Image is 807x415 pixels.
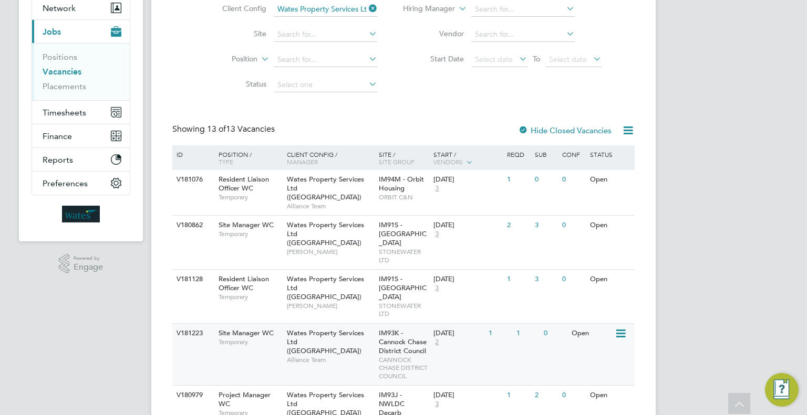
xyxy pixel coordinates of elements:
[43,155,73,165] span: Reports
[43,52,77,62] a: Positions
[569,324,615,343] div: Open
[532,216,560,235] div: 3
[433,400,440,409] span: 3
[431,145,504,172] div: Start /
[560,216,587,235] div: 0
[43,131,72,141] span: Finance
[287,220,364,247] span: Wates Property Services Ltd ([GEOGRAPHIC_DATA])
[433,338,440,347] span: 2
[206,4,266,13] label: Client Config
[587,145,633,163] div: Status
[287,328,364,355] span: Wates Property Services Ltd ([GEOGRAPHIC_DATA])
[287,175,364,201] span: Wates Property Services Ltd ([GEOGRAPHIC_DATA])
[379,356,429,380] span: CANNOCK CHASE DISTRICT COUNCIL
[532,386,560,405] div: 2
[174,170,211,189] div: V181076
[219,157,233,166] span: Type
[206,79,266,89] label: Status
[379,175,424,193] span: IM94M - Orbit Housing
[379,157,415,166] span: Site Group
[549,55,587,64] span: Select date
[32,124,130,147] button: Finance
[403,29,464,38] label: Vendor
[32,148,130,171] button: Reports
[43,27,61,37] span: Jobs
[379,302,429,318] span: STONEWATER LTD
[43,3,76,13] span: Network
[287,157,318,166] span: Manager
[403,54,464,63] label: Start Date
[471,2,575,17] input: Search for...
[433,221,502,230] div: [DATE]
[62,206,100,222] img: wates-logo-retina.png
[32,20,130,43] button: Jobs
[206,29,266,38] label: Site
[433,329,483,338] div: [DATE]
[560,145,587,163] div: Conf
[287,274,364,301] span: Wates Property Services Ltd ([GEOGRAPHIC_DATA])
[284,145,376,171] div: Client Config /
[530,52,543,66] span: To
[59,254,104,274] a: Powered byEngage
[219,293,282,301] span: Temporary
[219,390,271,408] span: Project Manager WC
[43,108,86,118] span: Timesheets
[379,328,427,355] span: IM93K - Cannock Chase District Council
[287,302,374,310] span: [PERSON_NAME]
[43,67,81,77] a: Vacancies
[197,54,257,65] label: Position
[32,43,130,100] div: Jobs
[274,78,377,92] input: Select one
[32,172,130,195] button: Preferences
[518,125,612,135] label: Hide Closed Vacancies
[219,338,282,346] span: Temporary
[32,101,130,124] button: Timesheets
[433,391,502,400] div: [DATE]
[174,216,211,235] div: V180862
[74,254,103,263] span: Powered by
[379,193,429,201] span: ORBIT C&N
[504,145,532,163] div: Reqd
[587,216,633,235] div: Open
[274,27,377,42] input: Search for...
[765,373,799,407] button: Engage Resource Center
[504,216,532,235] div: 2
[532,145,560,163] div: Sub
[287,248,374,256] span: [PERSON_NAME]
[379,220,427,247] span: IM91S - [GEOGRAPHIC_DATA]
[219,193,282,201] span: Temporary
[287,356,374,364] span: Alliance Team
[587,170,633,189] div: Open
[174,270,211,289] div: V181128
[486,324,513,343] div: 1
[560,270,587,289] div: 0
[74,263,103,272] span: Engage
[433,157,463,166] span: Vendors
[172,124,277,135] div: Showing
[395,4,455,14] label: Hiring Manager
[43,178,88,188] span: Preferences
[433,230,440,239] span: 3
[379,274,427,301] span: IM91S - [GEOGRAPHIC_DATA]
[174,324,211,343] div: V181223
[287,202,374,210] span: Alliance Team
[532,270,560,289] div: 3
[471,27,575,42] input: Search for...
[541,324,568,343] div: 0
[219,230,282,238] span: Temporary
[504,386,532,405] div: 1
[379,248,429,264] span: STONEWATER LTD
[219,274,269,292] span: Resident Liaison Officer WC
[174,386,211,405] div: V180979
[219,328,274,337] span: Site Manager WC
[532,170,560,189] div: 0
[560,386,587,405] div: 0
[514,324,541,343] div: 1
[274,2,377,17] input: Search for...
[211,145,284,171] div: Position /
[376,145,431,171] div: Site /
[219,220,274,229] span: Site Manager WC
[433,184,440,193] span: 3
[274,52,377,67] input: Search for...
[587,270,633,289] div: Open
